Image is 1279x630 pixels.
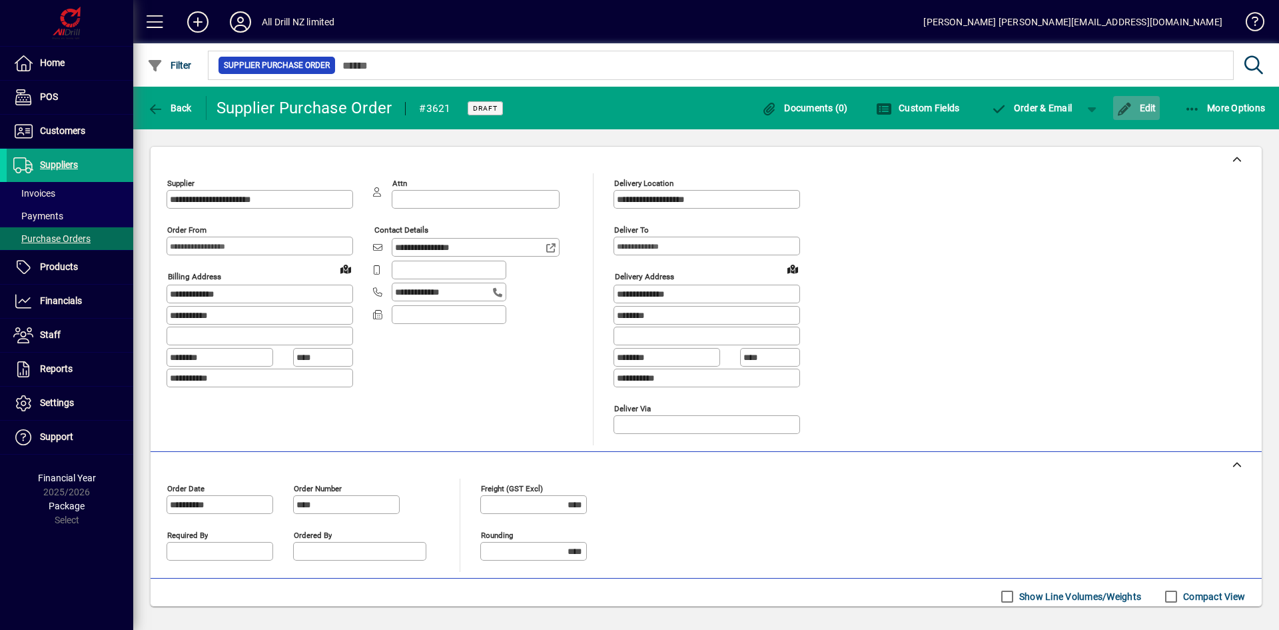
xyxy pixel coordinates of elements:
span: POS [40,91,58,102]
span: Documents (0) [761,103,848,113]
a: POS [7,81,133,114]
span: Supplier Purchase Order [224,59,330,72]
a: Payments [7,205,133,227]
span: Package [49,501,85,511]
span: Reports [40,363,73,374]
button: Add [177,10,219,34]
app-page-header-button: Back [133,96,207,120]
button: Profile [219,10,262,34]
mat-label: Order number [294,483,342,493]
mat-label: Freight (GST excl) [481,483,543,493]
mat-label: Ordered by [294,530,332,539]
span: Customers [40,125,85,136]
button: Filter [144,53,195,77]
a: Home [7,47,133,80]
button: More Options [1181,96,1269,120]
span: Staff [40,329,61,340]
mat-label: Deliver via [614,403,651,413]
label: Compact View [1180,590,1245,603]
span: Filter [147,60,192,71]
mat-label: Delivery Location [614,179,673,188]
mat-label: Rounding [481,530,513,539]
a: Knowledge Base [1236,3,1262,46]
div: #3621 [419,98,450,119]
span: More Options [1184,103,1266,113]
mat-label: Supplier [167,179,195,188]
a: View on map [335,258,356,279]
a: Settings [7,387,133,420]
label: Show Line Volumes/Weights [1017,590,1141,603]
button: Edit [1113,96,1160,120]
div: All Drill NZ limited [262,11,335,33]
span: Back [147,103,192,113]
a: Invoices [7,182,133,205]
button: Custom Fields [873,96,963,120]
span: Support [40,431,73,442]
span: Payments [13,211,63,221]
span: Invoices [13,188,55,199]
a: Staff [7,319,133,352]
a: Financials [7,285,133,318]
span: Draft [473,104,498,113]
mat-label: Order date [167,483,205,493]
span: Suppliers [40,159,78,170]
mat-label: Required by [167,530,208,539]
a: Customers [7,115,133,148]
span: Products [40,261,78,272]
button: Documents (0) [758,96,851,120]
span: Custom Fields [876,103,960,113]
span: Financial Year [38,473,96,483]
mat-label: Order from [167,225,207,235]
button: Back [144,96,195,120]
a: View on map [782,258,803,279]
span: Settings [40,397,74,408]
a: Support [7,421,133,454]
div: [PERSON_NAME] [PERSON_NAME][EMAIL_ADDRESS][DOMAIN_NAME] [923,11,1222,33]
mat-label: Attn [392,179,407,188]
span: Purchase Orders [13,233,91,244]
span: Home [40,57,65,68]
span: Order & Email [991,103,1072,113]
a: Reports [7,353,133,386]
mat-label: Deliver To [614,225,649,235]
a: Products [7,251,133,284]
span: Edit [1116,103,1156,113]
a: Purchase Orders [7,227,133,250]
span: Financials [40,295,82,306]
div: Supplier Purchase Order [216,97,392,119]
button: Order & Email [984,96,1078,120]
